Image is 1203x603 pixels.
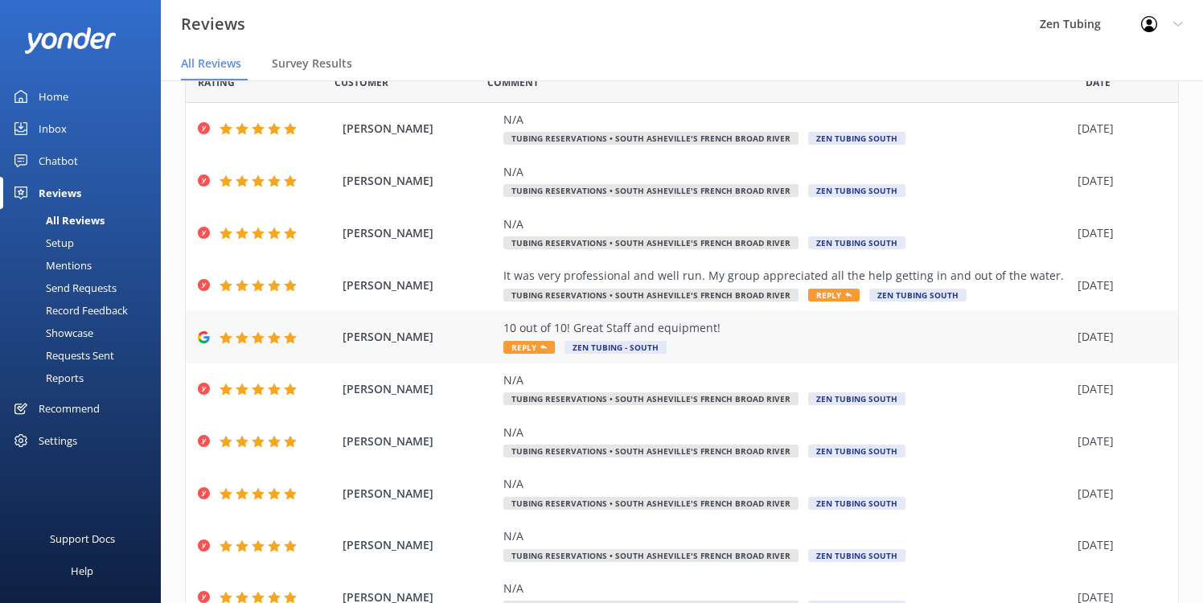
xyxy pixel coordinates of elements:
[1078,485,1158,503] div: [DATE]
[10,254,161,277] a: Mentions
[1078,433,1158,450] div: [DATE]
[808,289,860,301] span: Reply
[39,177,81,209] div: Reviews
[343,120,495,137] span: [PERSON_NAME]
[503,267,1070,285] div: It was very professional and well run. My group appreciated all the help getting in and out of th...
[10,232,161,254] a: Setup
[1078,120,1158,137] div: [DATE]
[335,75,388,90] span: Date
[1086,75,1111,90] span: Date
[10,232,74,254] div: Setup
[10,299,161,322] a: Record Feedback
[1078,536,1158,554] div: [DATE]
[39,392,100,425] div: Recommend
[1078,380,1158,398] div: [DATE]
[1078,277,1158,294] div: [DATE]
[343,536,495,554] span: [PERSON_NAME]
[808,497,905,510] span: Zen Tubing South
[503,341,555,354] span: Reply
[24,27,117,54] img: yonder-white-logo.png
[503,371,1070,389] div: N/A
[503,549,799,562] span: Tubing Reservations • South Asheville's French Broad River
[10,322,93,344] div: Showcase
[808,184,905,197] span: Zen Tubing South
[1078,172,1158,190] div: [DATE]
[503,215,1070,233] div: N/A
[10,209,161,232] a: All Reviews
[503,111,1070,129] div: N/A
[181,55,241,72] span: All Reviews
[503,319,1070,337] div: 10 out of 10! Great Staff and equipment!
[808,549,905,562] span: Zen Tubing South
[503,236,799,249] span: Tubing Reservations • South Asheville's French Broad River
[503,497,799,510] span: Tubing Reservations • South Asheville's French Broad River
[10,344,114,367] div: Requests Sent
[10,299,128,322] div: Record Feedback
[503,163,1070,181] div: N/A
[503,184,799,197] span: Tubing Reservations • South Asheville's French Broad River
[39,145,78,177] div: Chatbot
[10,209,105,232] div: All Reviews
[808,132,905,145] span: Zen Tubing South
[343,224,495,242] span: [PERSON_NAME]
[503,445,799,457] span: Tubing Reservations • South Asheville's French Broad River
[808,392,905,405] span: Zen Tubing South
[503,475,1070,493] div: N/A
[503,392,799,405] span: Tubing Reservations • South Asheville's French Broad River
[39,113,67,145] div: Inbox
[10,344,161,367] a: Requests Sent
[10,322,161,344] a: Showcase
[272,55,352,72] span: Survey Results
[10,254,92,277] div: Mentions
[503,424,1070,441] div: N/A
[198,75,235,90] span: Date
[343,380,495,398] span: [PERSON_NAME]
[71,555,93,587] div: Help
[10,367,161,389] a: Reports
[343,328,495,346] span: [PERSON_NAME]
[1078,328,1158,346] div: [DATE]
[808,236,905,249] span: Zen Tubing South
[503,132,799,145] span: Tubing Reservations • South Asheville's French Broad River
[39,80,68,113] div: Home
[503,289,799,301] span: Tubing Reservations • South Asheville's French Broad River
[869,289,967,301] span: Zen Tubing South
[343,433,495,450] span: [PERSON_NAME]
[10,277,161,299] a: Send Requests
[808,445,905,457] span: Zen Tubing South
[1078,224,1158,242] div: [DATE]
[503,527,1070,545] div: N/A
[343,172,495,190] span: [PERSON_NAME]
[10,367,84,389] div: Reports
[10,277,117,299] div: Send Requests
[50,523,115,555] div: Support Docs
[181,11,245,37] h3: Reviews
[343,277,495,294] span: [PERSON_NAME]
[343,485,495,503] span: [PERSON_NAME]
[39,425,77,457] div: Settings
[487,75,539,90] span: Question
[565,341,667,354] span: Zen Tubing - South
[503,580,1070,597] div: N/A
